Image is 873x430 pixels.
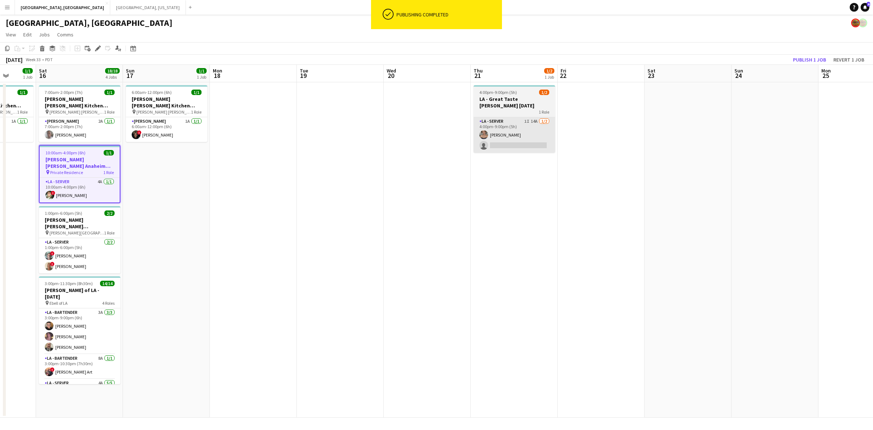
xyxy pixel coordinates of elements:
[45,210,82,216] span: 1:00pm-6:00pm (5h)
[300,67,308,74] span: Tue
[6,31,16,38] span: View
[858,19,867,27] app-user-avatar: Rollin Hero
[50,170,83,175] span: Private Residence
[38,71,47,80] span: 16
[39,217,120,230] h3: [PERSON_NAME] [PERSON_NAME] [PERSON_NAME] [DATE]
[20,30,35,39] a: Edit
[40,178,120,202] app-card-role: LA - Server4A1/110:00am-4:00pm (6h)![PERSON_NAME]
[196,68,207,74] span: 1/1
[104,90,115,95] span: 1/1
[39,117,120,142] app-card-role: [PERSON_NAME]2A1/17:00am-2:00pm (7h)[PERSON_NAME]
[45,57,53,62] div: PDT
[50,251,55,256] span: !
[539,90,549,95] span: 1/2
[213,67,222,74] span: Mon
[17,90,28,95] span: 1/1
[126,85,207,142] app-job-card: 6:00am-12:00pm (6h)1/1[PERSON_NAME] [PERSON_NAME] Kitchen [DATE] [PERSON_NAME] [PERSON_NAME] Cate...
[15,0,110,15] button: [GEOGRAPHIC_DATA], [GEOGRAPHIC_DATA]
[136,109,191,115] span: [PERSON_NAME] [PERSON_NAME] Catering
[39,206,120,273] app-job-card: 1:00pm-6:00pm (5h)2/2[PERSON_NAME] [PERSON_NAME] [PERSON_NAME] [DATE] [PERSON_NAME][GEOGRAPHIC_DA...
[126,67,135,74] span: Sun
[733,71,743,80] span: 24
[646,71,655,80] span: 23
[387,67,396,74] span: Wed
[125,71,135,80] span: 17
[39,354,120,379] app-card-role: LA - Bartender8A1/13:00pm-10:30pm (7h30m)![PERSON_NAME] Art
[39,67,47,74] span: Sat
[23,74,32,80] div: 1 Job
[137,130,141,135] span: !
[104,150,114,155] span: 1/1
[473,71,483,80] span: 21
[830,55,867,64] button: Revert 1 job
[396,11,499,18] div: Publishing completed
[57,31,73,38] span: Comms
[23,31,32,38] span: Edit
[39,85,120,142] app-job-card: 7:00am-2:00pm (7h)1/1[PERSON_NAME] [PERSON_NAME] Kitchen [DATE] [PERSON_NAME] [PERSON_NAME] Cater...
[104,109,115,115] span: 1 Role
[110,0,186,15] button: [GEOGRAPHIC_DATA], [US_STATE]
[386,71,396,80] span: 20
[104,230,115,236] span: 1 Role
[544,68,554,74] span: 1/2
[474,67,483,74] span: Thu
[126,117,207,142] app-card-role: [PERSON_NAME]1A1/16:00am-12:00pm (6h)![PERSON_NAME]
[50,367,55,372] span: !
[821,67,831,74] span: Mon
[45,281,93,286] span: 3:00pm-11:30pm (8h30m)
[45,150,85,155] span: 10:00am-4:00pm (6h)
[212,71,222,80] span: 18
[105,74,119,80] div: 4 Jobs
[790,55,829,64] button: Publish 1 job
[23,68,33,74] span: 1/1
[474,96,555,109] h3: LA - Great Taste [PERSON_NAME] [DATE]
[851,19,860,27] app-user-avatar: Rollin Hero
[102,300,115,306] span: 4 Roles
[39,276,120,384] app-job-card: 3:00pm-11:30pm (8h30m)14/14[PERSON_NAME] of LA - [DATE] Ebell of LA4 RolesLA - Bartender3A3/33:00...
[820,71,831,80] span: 25
[191,90,202,95] span: 1/1
[197,74,206,80] div: 1 Job
[39,238,120,273] app-card-role: LA - Server2/21:00pm-6:00pm (5h)![PERSON_NAME]![PERSON_NAME]
[50,262,55,266] span: !
[39,96,120,109] h3: [PERSON_NAME] [PERSON_NAME] Kitchen [DATE]
[647,67,655,74] span: Sat
[132,90,172,95] span: 6:00am-12:00pm (6h)
[867,2,870,7] span: 4
[39,308,120,354] app-card-role: LA - Bartender3A3/33:00pm-9:00pm (6h)[PERSON_NAME][PERSON_NAME][PERSON_NAME]
[561,67,566,74] span: Fri
[40,156,120,169] h3: [PERSON_NAME] [PERSON_NAME] Anaheim [DATE]
[474,85,555,153] app-job-card: 4:00pm-9:00pm (5h)1/2LA - Great Taste [PERSON_NAME] [DATE]1 RoleLA - Server1I14A1/24:00pm-9:00pm ...
[51,191,55,195] span: !
[191,109,202,115] span: 1 Role
[39,145,120,203] app-job-card: 10:00am-4:00pm (6h)1/1[PERSON_NAME] [PERSON_NAME] Anaheim [DATE] Private Residence1 RoleLA - Serv...
[39,287,120,300] h3: [PERSON_NAME] of LA - [DATE]
[49,230,104,236] span: [PERSON_NAME][GEOGRAPHIC_DATA][DEMOGRAPHIC_DATA]
[299,71,308,80] span: 19
[45,90,83,95] span: 7:00am-2:00pm (7h)
[126,96,207,109] h3: [PERSON_NAME] [PERSON_NAME] Kitchen [DATE]
[36,30,53,39] a: Jobs
[6,56,23,63] div: [DATE]
[559,71,566,80] span: 22
[6,17,172,28] h1: [GEOGRAPHIC_DATA], [GEOGRAPHIC_DATA]
[105,68,120,74] span: 18/18
[49,109,104,115] span: [PERSON_NAME] [PERSON_NAME] Catering
[861,3,869,12] a: 4
[104,210,115,216] span: 2/2
[545,74,554,80] div: 1 Job
[49,300,68,306] span: Ebell of LA
[103,170,114,175] span: 1 Role
[3,30,19,39] a: View
[734,67,743,74] span: Sun
[479,90,517,95] span: 4:00pm-9:00pm (5h)
[474,117,555,153] app-card-role: LA - Server1I14A1/24:00pm-9:00pm (5h)[PERSON_NAME]
[539,109,549,115] span: 1 Role
[17,109,28,115] span: 1 Role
